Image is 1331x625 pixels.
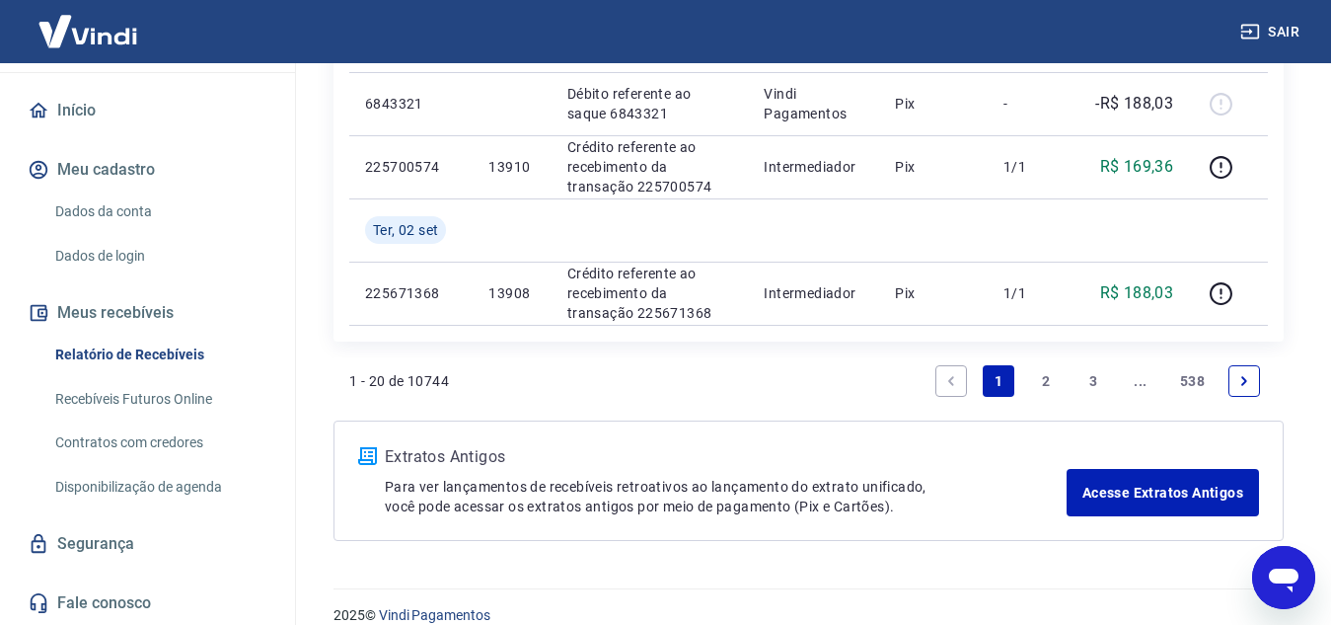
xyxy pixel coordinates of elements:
[488,283,535,303] p: 13908
[1100,155,1174,179] p: R$ 169,36
[1228,365,1260,397] a: Next page
[365,157,457,177] p: 225700574
[895,157,972,177] p: Pix
[567,264,733,323] p: Crédito referente ao recebimento da transação 225671368
[764,283,863,303] p: Intermediador
[24,522,271,566] a: Segurança
[567,137,733,196] p: Crédito referente ao recebimento da transação 225700574
[935,365,967,397] a: Previous page
[1095,92,1173,116] p: -R$ 188,03
[983,365,1014,397] a: Page 1 is your current page
[764,157,863,177] p: Intermediador
[1172,365,1213,397] a: Page 538
[349,371,449,391] p: 1 - 20 de 10744
[385,445,1067,469] p: Extratos Antigos
[1067,469,1259,516] a: Acesse Extratos Antigos
[47,335,271,375] a: Relatório de Recebíveis
[47,236,271,276] a: Dados de login
[24,291,271,335] button: Meus recebíveis
[365,94,457,114] p: 6843321
[927,357,1268,405] ul: Pagination
[24,89,271,132] a: Início
[895,283,972,303] p: Pix
[365,283,457,303] p: 225671368
[24,582,271,625] a: Fale conosco
[488,157,535,177] p: 13910
[379,607,490,623] a: Vindi Pagamentos
[47,192,271,232] a: Dados da conta
[567,84,733,123] p: Débito referente ao saque 6843321
[1125,365,1156,397] a: Jump forward
[1252,546,1315,609] iframe: Botão para abrir a janela de mensagens, conversa em andamento
[1100,281,1174,305] p: R$ 188,03
[1030,365,1062,397] a: Page 2
[764,84,863,123] p: Vindi Pagamentos
[24,148,271,192] button: Meu cadastro
[385,477,1067,516] p: Para ver lançamentos de recebíveis retroativos ao lançamento do extrato unificado, você pode aces...
[1003,283,1062,303] p: 1/1
[358,447,377,465] img: ícone
[1003,94,1062,114] p: -
[47,423,271,463] a: Contratos com credores
[1236,14,1307,50] button: Sair
[47,379,271,420] a: Recebíveis Futuros Online
[895,94,972,114] p: Pix
[47,467,271,508] a: Disponibilização de agenda
[373,220,438,240] span: Ter, 02 set
[1003,157,1062,177] p: 1/1
[1077,365,1109,397] a: Page 3
[24,1,152,61] img: Vindi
